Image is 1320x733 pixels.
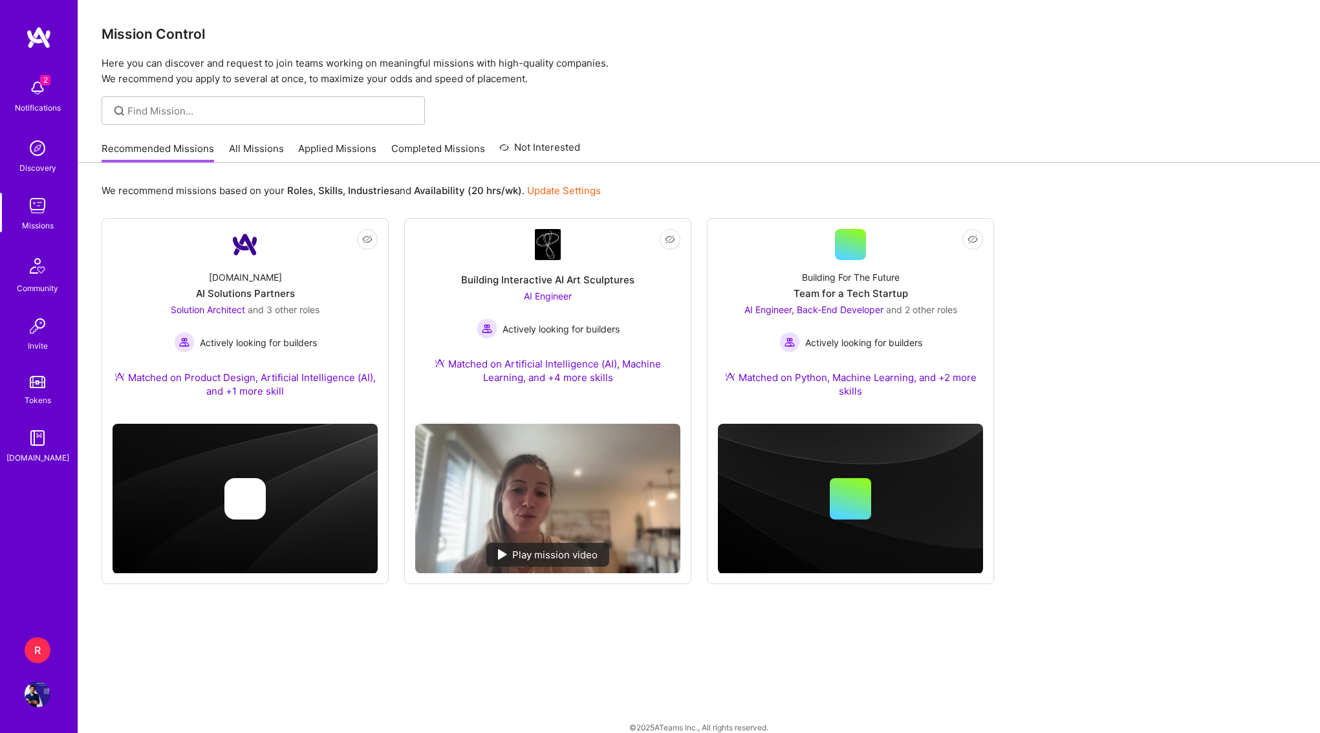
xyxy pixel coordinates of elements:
[102,56,1297,87] p: Here you can discover and request to join teams working on meaningful missions with high-quality ...
[17,281,58,295] div: Community
[665,234,675,245] i: icon EyeClosed
[22,250,53,281] img: Community
[348,184,395,197] b: Industries
[6,451,69,465] div: [DOMAIN_NAME]
[171,304,245,315] span: Solution Architect
[287,184,313,197] b: Roles
[113,424,378,574] img: cover
[112,104,127,118] i: icon SearchGrey
[25,313,50,339] img: Invite
[414,184,522,197] b: Availability (20 hrs/wk)
[22,219,54,232] div: Missions
[102,142,214,163] a: Recommended Missions
[25,637,50,663] div: R
[794,287,908,300] div: Team for a Tech Startup
[30,376,45,388] img: tokens
[886,304,957,315] span: and 2 other roles
[498,549,507,560] img: play
[25,75,50,101] img: bell
[113,371,378,398] div: Matched on Product Design, Artificial Intelligence (AI), and +1 more skill
[174,332,195,353] img: Actively looking for builders
[391,142,485,163] a: Completed Missions
[779,332,800,353] img: Actively looking for builders
[25,393,51,407] div: Tokens
[527,184,601,197] a: Update Settings
[248,304,319,315] span: and 3 other roles
[113,229,378,413] a: Company Logo[DOMAIN_NAME]AI Solutions PartnersSolution Architect and 3 other rolesActively lookin...
[102,26,1297,42] h3: Mission Control
[28,339,48,353] div: Invite
[209,270,282,284] div: [DOMAIN_NAME]
[224,478,266,520] img: Company logo
[127,104,415,118] input: Find Mission...
[968,234,978,245] i: icon EyeClosed
[230,229,261,260] img: Company Logo
[298,142,376,163] a: Applied Missions
[25,425,50,451] img: guide book
[25,135,50,161] img: discovery
[802,270,900,284] div: Building For The Future
[718,371,983,398] div: Matched on Python, Machine Learning, and +2 more skills
[461,273,634,287] div: Building Interactive AI Art Sculptures
[25,681,50,707] img: User Avatar
[19,161,56,175] div: Discovery
[415,229,680,413] a: Company LogoBuilding Interactive AI Art SculpturesAI Engineer Actively looking for buildersActive...
[415,357,680,384] div: Matched on Artificial Intelligence (AI), Machine Learning, and +4 more skills
[499,140,580,163] a: Not Interested
[486,543,609,567] div: Play mission video
[415,424,680,573] img: No Mission
[114,371,125,382] img: Ateam Purple Icon
[25,193,50,219] img: teamwork
[477,318,497,339] img: Actively looking for builders
[503,322,620,336] span: Actively looking for builders
[805,336,922,349] span: Actively looking for builders
[229,142,284,163] a: All Missions
[524,290,572,301] span: AI Engineer
[362,234,373,245] i: icon EyeClosed
[102,184,601,197] p: We recommend missions based on your , , and .
[718,229,983,413] a: Building For The FutureTeam for a Tech StartupAI Engineer, Back-End Developer and 2 other rolesAc...
[15,101,61,115] div: Notifications
[21,681,54,707] a: User Avatar
[535,229,561,260] img: Company Logo
[40,75,50,85] span: 2
[21,637,54,663] a: R
[435,358,445,368] img: Ateam Purple Icon
[26,26,52,49] img: logo
[318,184,343,197] b: Skills
[200,336,317,349] span: Actively looking for builders
[744,304,883,315] span: AI Engineer, Back-End Developer
[725,371,735,382] img: Ateam Purple Icon
[196,287,295,300] div: AI Solutions Partners
[718,424,983,574] img: cover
